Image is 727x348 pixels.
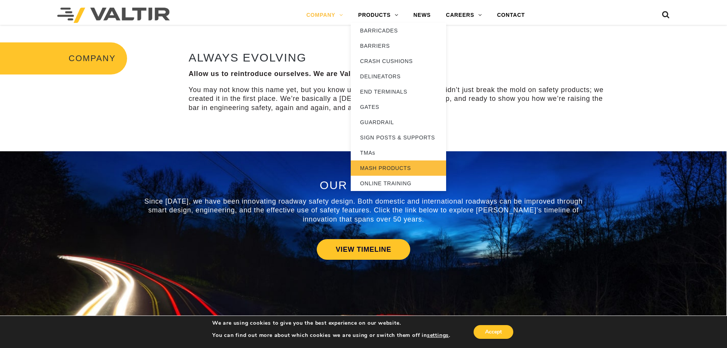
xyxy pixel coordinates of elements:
[189,70,360,78] strong: Allow us to reintroduce ourselves. We are Valtir.
[57,8,170,23] img: Valtir
[351,23,446,38] a: BARRICADES
[438,8,490,23] a: CAREERS
[189,86,611,112] p: You may not know this name yet, but you know us. We’ve been around. We didn’t just break the mold...
[351,99,446,115] a: GATES
[351,53,446,69] a: CRASH CUSHIONS
[351,8,406,23] a: PRODUCTS
[317,239,410,260] a: VIEW TIMELINE
[406,8,438,23] a: NEWS
[212,332,450,339] p: You can find out more about which cookies we are using or switch them off in .
[212,320,450,327] p: We are using cookies to give you the best experience on our website.
[320,179,407,191] span: OUR HISTORY
[144,197,582,223] span: Since [DATE], we have been innovating roadway safety design. Both domestic and international road...
[351,145,446,160] a: TMAs
[299,8,351,23] a: COMPANY
[189,51,611,64] h2: ALWAYS EVOLVING
[489,8,532,23] a: CONTACT
[351,84,446,99] a: END TERMINALS
[427,332,449,339] button: settings
[351,115,446,130] a: GUARDRAIL
[351,38,446,53] a: BARRIERS
[351,69,446,84] a: DELINEATORS
[351,130,446,145] a: SIGN POSTS & SUPPORTS
[351,160,446,176] a: MASH PRODUCTS
[474,325,513,339] button: Accept
[351,176,446,191] a: ONLINE TRAINING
